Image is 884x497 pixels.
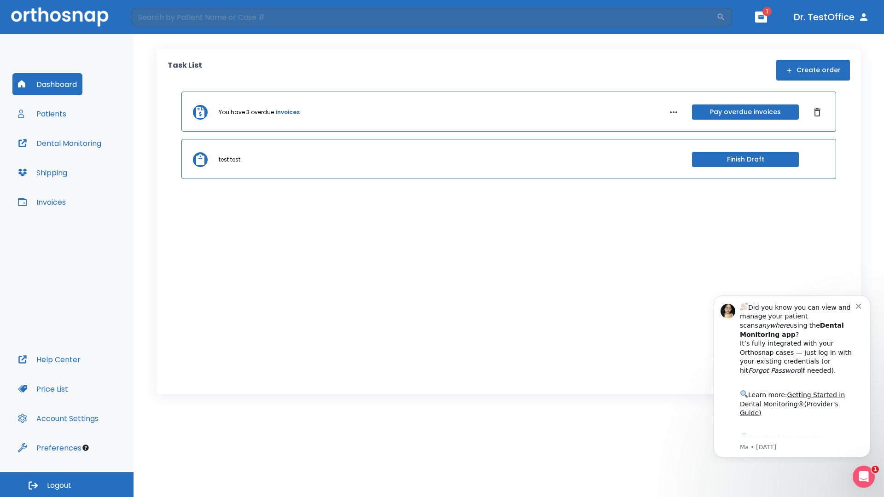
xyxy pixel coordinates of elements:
[12,103,72,125] button: Patients
[132,8,716,26] input: Search by Patient Name or Case #
[11,7,109,26] img: Orthosnap
[219,108,274,116] p: You have 3 overdue
[762,7,772,16] span: 1
[40,156,156,164] p: Message from Ma, sent 7w ago
[12,162,73,184] button: Shipping
[12,437,87,459] button: Preferences
[700,287,884,463] iframe: Intercom notifications message
[810,105,825,120] button: Dismiss
[12,191,71,213] button: Invoices
[12,348,86,370] button: Help Center
[156,14,163,22] button: Dismiss notification
[40,147,122,163] a: App Store
[12,407,104,429] button: Account Settings
[81,444,90,452] div: Tooltip anchor
[47,480,71,491] span: Logout
[692,104,799,120] button: Pay overdue invoices
[168,60,202,81] p: Task List
[12,132,107,154] button: Dental Monitoring
[692,152,799,167] button: Finish Draft
[776,60,850,81] button: Create order
[853,466,875,488] iframe: Intercom live chat
[12,73,82,95] button: Dashboard
[40,144,156,191] div: Download the app: | ​ Let us know if you need help getting started!
[12,378,74,400] button: Price List
[276,108,300,116] a: invoices
[219,156,240,164] p: test test
[790,9,873,25] button: Dr. TestOffice
[872,466,879,473] span: 1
